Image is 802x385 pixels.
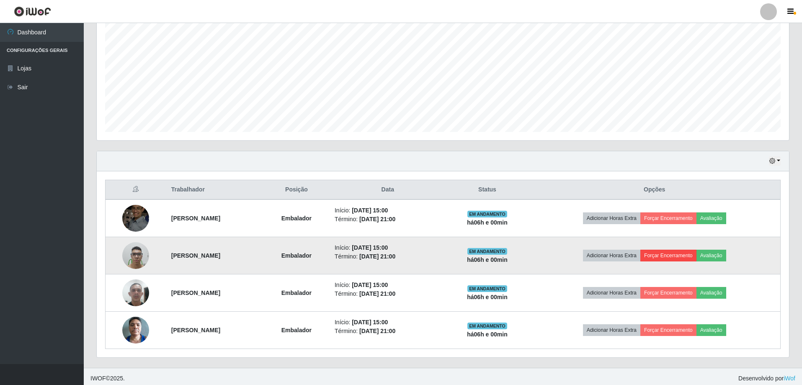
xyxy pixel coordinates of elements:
[335,289,441,298] li: Término:
[281,327,312,333] strong: Embalador
[330,180,446,200] th: Data
[467,323,507,329] span: EM ANDAMENTO
[696,287,726,299] button: Avaliação
[467,211,507,217] span: EM ANDAMENTO
[467,285,507,292] span: EM ANDAMENTO
[281,252,312,259] strong: Embalador
[467,294,508,300] strong: há 06 h e 00 min
[335,215,441,224] li: Término:
[738,374,795,383] span: Desenvolvido por
[281,215,312,222] strong: Embalador
[14,6,51,17] img: CoreUI Logo
[335,281,441,289] li: Início:
[359,328,395,334] time: [DATE] 21:00
[171,252,220,259] strong: [PERSON_NAME]
[352,282,388,288] time: [DATE] 15:00
[335,243,441,252] li: Início:
[696,324,726,336] button: Avaliação
[335,252,441,261] li: Término:
[467,256,508,263] strong: há 06 h e 00 min
[335,206,441,215] li: Início:
[90,374,125,383] span: © 2025 .
[640,250,696,261] button: Forçar Encerramento
[263,180,330,200] th: Posição
[583,287,640,299] button: Adicionar Horas Extra
[467,331,508,338] strong: há 06 h e 00 min
[640,287,696,299] button: Forçar Encerramento
[335,327,441,336] li: Término:
[90,375,106,382] span: IWOF
[122,200,149,236] img: 1655477118165.jpeg
[359,290,395,297] time: [DATE] 21:00
[583,212,640,224] button: Adicionar Horas Extra
[281,289,312,296] strong: Embalador
[359,216,395,222] time: [DATE] 21:00
[467,248,507,255] span: EM ANDAMENTO
[122,238,149,273] img: 1747356338360.jpeg
[640,324,696,336] button: Forçar Encerramento
[122,275,149,310] img: 1716159554658.jpeg
[446,180,529,200] th: Status
[335,318,441,327] li: Início:
[640,212,696,224] button: Forçar Encerramento
[352,319,388,326] time: [DATE] 15:00
[784,375,795,382] a: iWof
[696,212,726,224] button: Avaliação
[352,244,388,251] time: [DATE] 15:00
[583,250,640,261] button: Adicionar Horas Extra
[359,253,395,260] time: [DATE] 21:00
[352,207,388,214] time: [DATE] 15:00
[467,219,508,226] strong: há 06 h e 00 min
[696,250,726,261] button: Avaliação
[166,180,263,200] th: Trabalhador
[171,289,220,296] strong: [PERSON_NAME]
[529,180,780,200] th: Opções
[171,215,220,222] strong: [PERSON_NAME]
[171,327,220,333] strong: [PERSON_NAME]
[583,324,640,336] button: Adicionar Horas Extra
[122,312,149,348] img: 1720641166740.jpeg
